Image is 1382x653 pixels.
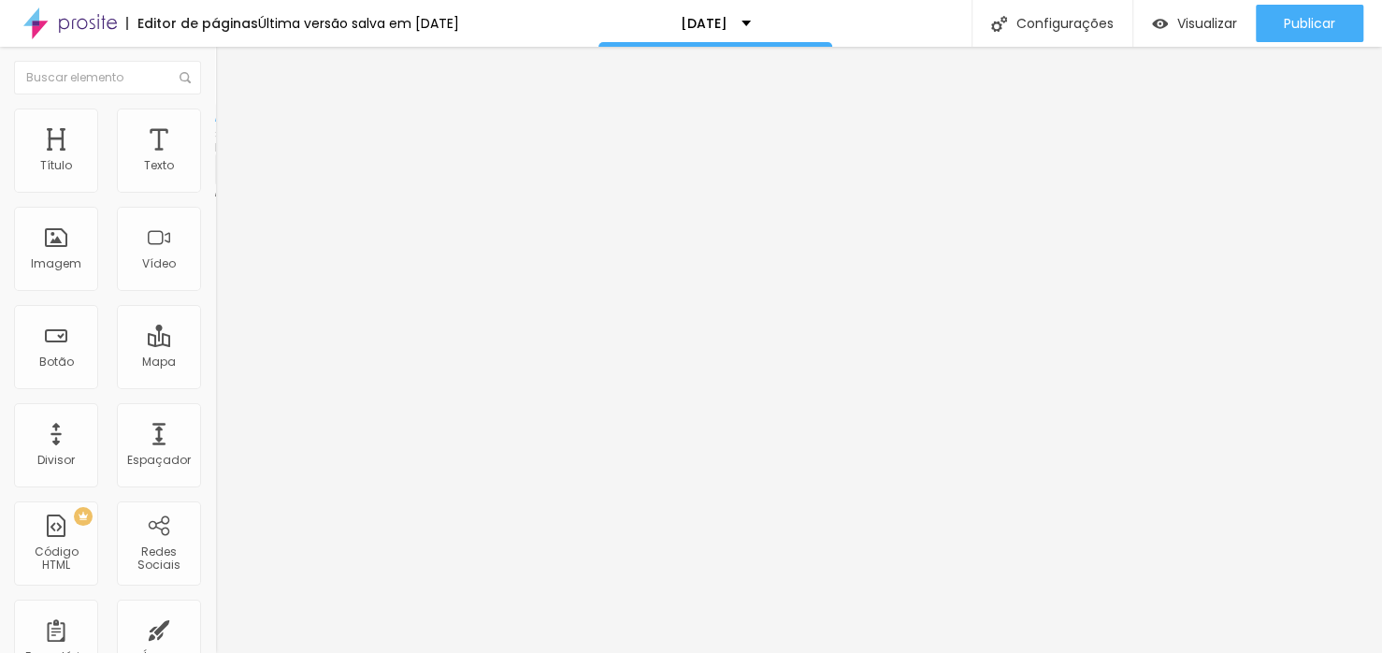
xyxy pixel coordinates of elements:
div: Vídeo [142,257,176,270]
img: Icone [991,16,1007,32]
img: Icone [180,72,191,83]
div: Imagem [31,257,81,270]
div: Redes Sociais [122,545,195,573]
div: Código HTML [19,545,93,573]
div: Espaçador [127,454,191,467]
img: view-1.svg [1152,16,1168,32]
button: Visualizar [1133,5,1256,42]
span: Publicar [1284,16,1335,31]
div: Título [40,159,72,172]
div: Última versão salva em [DATE] [258,17,459,30]
div: Divisor [37,454,75,467]
span: Visualizar [1177,16,1237,31]
div: Editor de páginas [126,17,258,30]
button: Publicar [1256,5,1363,42]
input: Buscar elemento [14,61,201,94]
div: Botão [39,356,74,369]
div: Texto [144,159,174,172]
div: Mapa [142,356,176,369]
p: [DATE] [681,17,727,30]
